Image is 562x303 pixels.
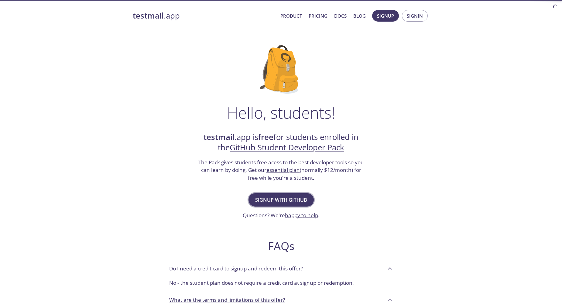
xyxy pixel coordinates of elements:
[377,12,394,20] span: Signup
[258,132,273,142] strong: free
[164,277,398,292] div: Do I need a credit card to signup and redeem this offer?
[230,142,344,153] a: GitHub Student Developer Pack
[169,265,303,273] p: Do I need a credit card to signup and redeem this offer?
[407,12,423,20] span: Signin
[285,212,318,219] a: happy to help
[372,10,399,22] button: Signup
[309,12,327,20] a: Pricing
[164,260,398,277] div: Do I need a credit card to signup and redeem this offer?
[334,12,347,20] a: Docs
[164,239,398,253] h2: FAQs
[227,103,335,122] h1: Hello, students!
[133,10,164,21] strong: testmail
[204,132,235,142] strong: testmail
[280,12,302,20] a: Product
[133,11,276,21] a: testmail.app
[260,45,302,94] img: github-student-backpack.png
[255,196,307,204] span: Signup with GitHub
[197,158,365,182] h3: The Pack gives students free acess to the best developer tools so you can learn by doing. Get our...
[402,10,428,22] button: Signin
[248,193,314,207] button: Signup with GitHub
[266,166,300,173] a: essential plan
[353,12,366,20] a: Blog
[197,132,365,153] h2: .app is for students enrolled in the
[243,211,320,219] h3: Questions? We're .
[169,279,393,287] p: No - the student plan does not require a credit card at signup or redemption.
